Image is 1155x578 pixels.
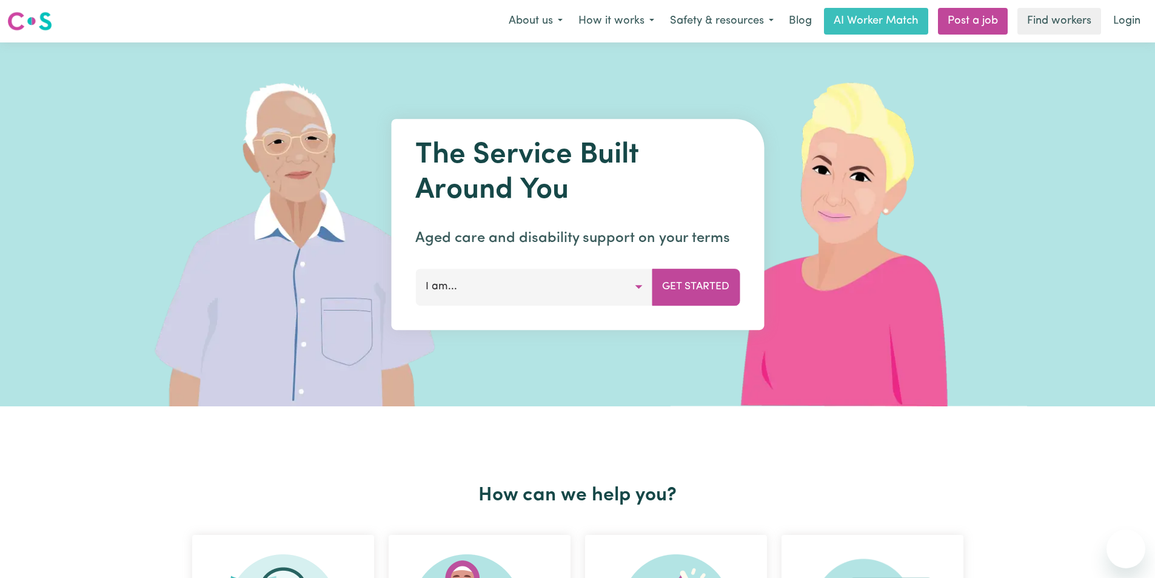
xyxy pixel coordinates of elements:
[938,8,1008,35] a: Post a job
[824,8,928,35] a: AI Worker Match
[185,484,971,507] h2: How can we help you?
[415,227,740,249] p: Aged care and disability support on your terms
[415,269,652,305] button: I am...
[662,8,782,34] button: Safety & resources
[501,8,571,34] button: About us
[7,10,52,32] img: Careseekers logo
[652,269,740,305] button: Get Started
[782,8,819,35] a: Blog
[1106,8,1148,35] a: Login
[7,7,52,35] a: Careseekers logo
[1106,529,1145,568] iframe: Button to launch messaging window
[571,8,662,34] button: How it works
[1017,8,1101,35] a: Find workers
[415,138,740,208] h1: The Service Built Around You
